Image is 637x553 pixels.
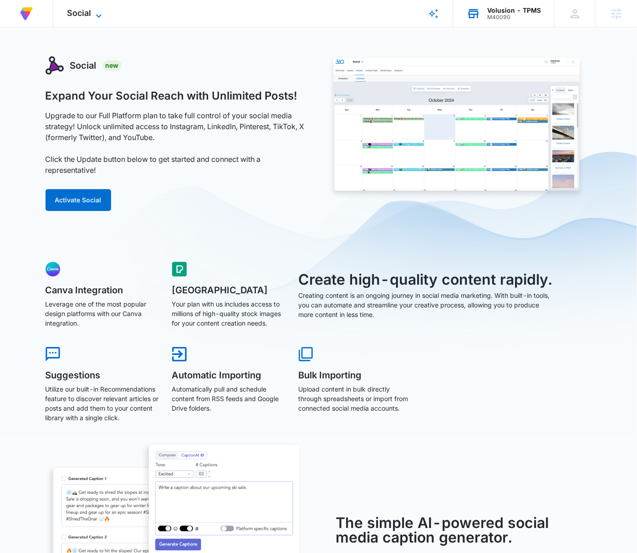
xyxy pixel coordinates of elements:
[299,291,555,319] p: Creating content is an ongoing journey in social media marketing. With built-in tools, you can au...
[46,286,159,295] h5: Canva Integration
[487,14,541,20] div: account id
[70,59,97,72] h3: Social
[46,371,159,380] h5: Suggestions
[172,384,286,413] p: Automatically pull and schedule content from RSS feeds and Google Drive folders.
[46,384,159,422] p: Utilize our built-in Recommendations feature to discover relevant articles or posts and add them ...
[46,189,111,211] button: Activate Social
[103,60,122,71] div: New
[67,8,91,18] span: Social
[487,7,541,14] div: account name
[15,15,22,22] img: logo_orange.svg
[299,269,555,291] h3: Create high-quality content rapidly.
[299,384,413,413] p: Upload content in bulk directly through spreadsheets or import from connected social media accounts.
[336,516,592,545] h3: The simple AI-powered social media caption generator.
[91,53,98,60] img: tab_keywords_by_traffic_grey.svg
[35,54,82,60] div: Domain Overview
[172,371,286,380] h5: Automatic Importing
[25,15,45,22] div: v 4.0.25
[24,24,100,31] div: Domain: [DOMAIN_NAME]
[101,54,153,60] div: Keywords by Traffic
[172,286,286,295] h5: [GEOGRAPHIC_DATA]
[25,53,32,60] img: tab_domain_overview_orange.svg
[172,299,286,328] p: Your plan with us includes access to millions of high-quality stock images for your content creat...
[15,24,22,31] img: website_grey.svg
[299,371,413,380] h5: Bulk Importing
[46,89,298,103] h1: Expand Your Social Reach with Unlimited Posts!
[46,299,159,328] p: Leverage one of the most popular design platforms with our Canva integration.
[46,110,309,176] p: Upgrade to our Full Platform plan to take full control of your social media strategy! Unlock unli...
[18,5,35,22] img: Volusion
